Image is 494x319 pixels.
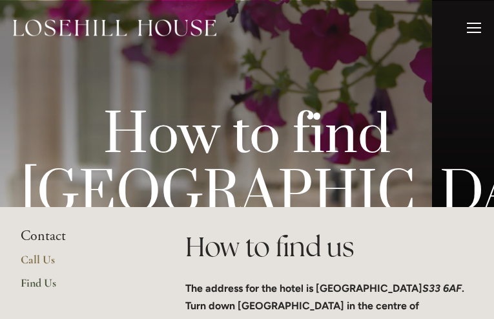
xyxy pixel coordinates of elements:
[422,282,462,294] em: S33 6AF
[21,252,144,276] a: Call Us
[185,228,473,266] h1: How to find us
[21,276,144,299] a: Find Us
[21,228,144,245] li: Contact
[13,19,216,36] img: Losehill House
[21,110,473,288] p: How to find [GEOGRAPHIC_DATA]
